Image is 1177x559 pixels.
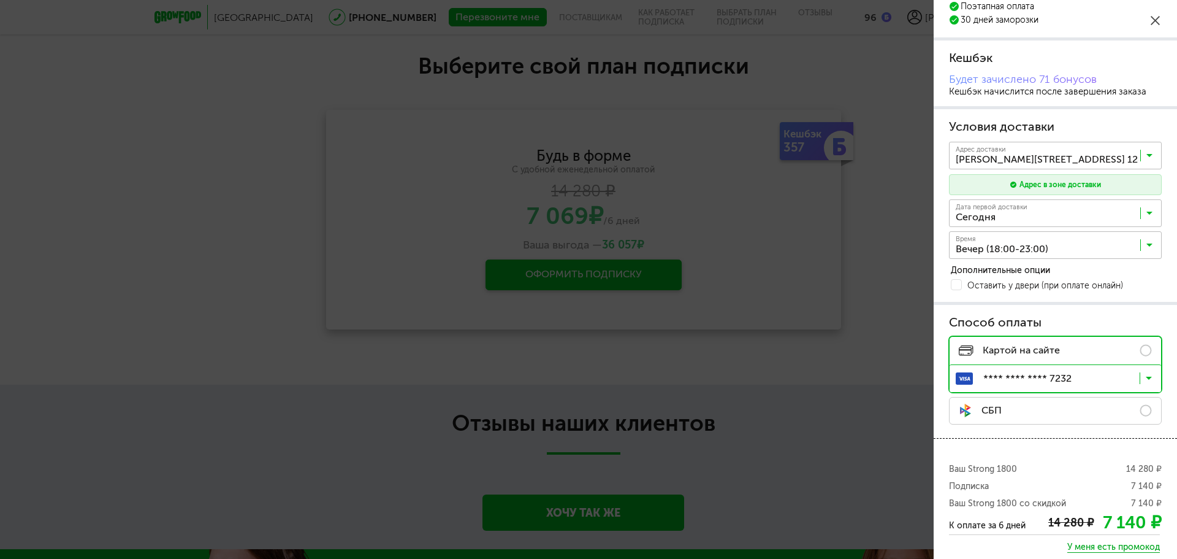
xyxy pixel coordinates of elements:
[949,50,1162,67] h3: Кешбэк
[949,72,1097,86] span: Будет зачислено 71 бонусов
[1019,179,1101,190] div: Адрес в зоне доставки
[949,15,1162,25] li: 30 дней заморозки
[956,146,1006,153] span: Адрес доставки
[967,282,1123,290] span: Оставить у двери (при оплате онлайн)
[949,86,1162,97] div: Кешбэк начислится после завершения заказа
[949,522,1026,530] h3: К оплате за 6 дней
[949,118,1162,136] h3: Условия доставки
[949,463,1017,476] span: Ваш Strong 1800
[951,265,1162,276] div: Дополнительные опции
[949,314,1162,331] h3: Способ оплаты
[956,236,975,242] span: Время
[949,498,1066,510] span: Ваш Strong 1800 со скидкой
[956,204,1027,210] span: Дата первой доставки
[959,345,1060,356] span: Картой на сайте
[1103,515,1162,530] div: 7 140 ₽
[1067,542,1160,553] span: У меня есть промокод
[949,480,989,493] span: Подписка
[949,1,1162,12] li: Поэтапная оплата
